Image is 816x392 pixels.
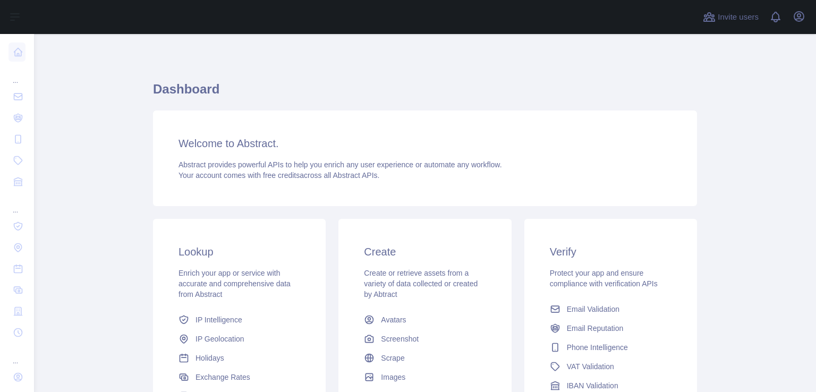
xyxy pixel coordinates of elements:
a: Exchange Rates [174,368,304,387]
a: Phone Intelligence [546,338,676,357]
span: Invite users [718,11,759,23]
span: Abstract provides powerful APIs to help you enrich any user experience or automate any workflow. [178,160,502,169]
div: ... [8,64,25,85]
span: free credits [263,171,300,180]
a: Holidays [174,348,304,368]
h3: Lookup [178,244,300,259]
a: VAT Validation [546,357,676,376]
a: IP Intelligence [174,310,304,329]
span: Exchange Rates [195,372,250,382]
span: Email Validation [567,304,619,314]
span: Phone Intelligence [567,342,628,353]
h3: Verify [550,244,671,259]
span: Create or retrieve assets from a variety of data collected or created by Abtract [364,269,478,299]
button: Invite users [701,8,761,25]
a: Email Reputation [546,319,676,338]
span: Email Reputation [567,323,624,334]
a: Scrape [360,348,490,368]
a: Avatars [360,310,490,329]
span: Images [381,372,405,382]
span: Avatars [381,314,406,325]
span: Screenshot [381,334,419,344]
span: Scrape [381,353,404,363]
span: Enrich your app or service with accurate and comprehensive data from Abstract [178,269,291,299]
h3: Welcome to Abstract. [178,136,671,151]
span: Protect your app and ensure compliance with verification APIs [550,269,658,288]
div: ... [8,344,25,365]
span: Holidays [195,353,224,363]
h1: Dashboard [153,81,697,106]
span: IP Geolocation [195,334,244,344]
a: Screenshot [360,329,490,348]
a: Images [360,368,490,387]
a: IP Geolocation [174,329,304,348]
span: IBAN Validation [567,380,618,391]
span: Your account comes with across all Abstract APIs. [178,171,379,180]
div: ... [8,193,25,215]
span: IP Intelligence [195,314,242,325]
span: VAT Validation [567,361,614,372]
h3: Create [364,244,486,259]
a: Email Validation [546,300,676,319]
